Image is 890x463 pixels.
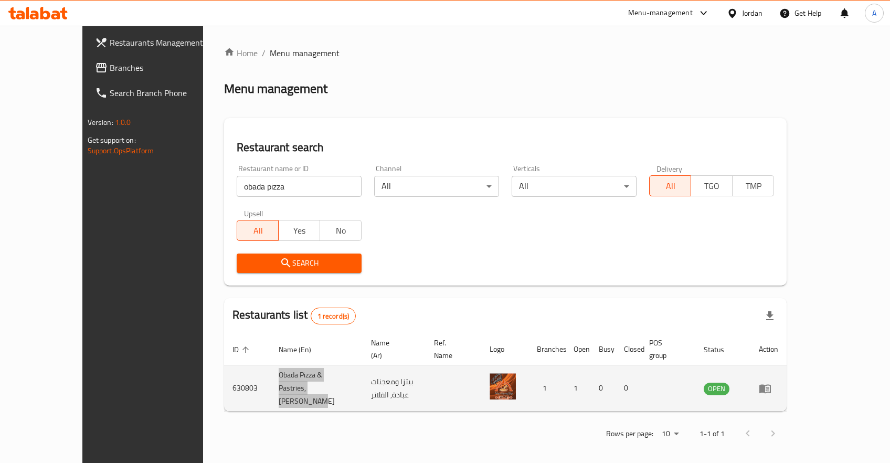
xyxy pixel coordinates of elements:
[704,343,738,356] span: Status
[658,426,683,442] div: Rows per page:
[87,80,231,106] a: Search Branch Phone
[88,144,154,157] a: Support.OpsPlatform
[616,365,641,412] td: 0
[110,61,222,74] span: Branches
[311,311,356,321] span: 1 record(s)
[224,47,258,59] a: Home
[616,333,641,365] th: Closed
[872,7,876,19] span: A
[232,307,356,324] h2: Restaurants list
[528,365,565,412] td: 1
[590,365,616,412] td: 0
[649,175,691,196] button: All
[270,47,340,59] span: Menu management
[481,333,528,365] th: Logo
[270,365,363,412] td: Obada Pizza & Pastries, [PERSON_NAME]
[691,175,733,196] button: TGO
[283,223,316,238] span: Yes
[565,365,590,412] td: 1
[512,176,637,197] div: All
[232,343,252,356] span: ID
[115,115,131,129] span: 1.0.0
[374,176,499,197] div: All
[88,133,136,147] span: Get support on:
[695,178,728,194] span: TGO
[224,80,327,97] h2: Menu management
[110,87,222,99] span: Search Branch Phone
[224,333,787,412] table: enhanced table
[757,303,782,329] div: Export file
[628,7,693,19] div: Menu-management
[363,365,426,412] td: بيتزا ومعجنات عبادة, الفلاتر
[371,336,413,362] span: Name (Ar)
[490,373,516,399] img: Obada Pizza & Pastries, Al Falater
[244,209,263,217] label: Upsell
[590,333,616,365] th: Busy
[88,115,113,129] span: Version:
[649,336,683,362] span: POS group
[528,333,565,365] th: Branches
[87,55,231,80] a: Branches
[656,165,683,172] label: Delivery
[732,175,774,196] button: TMP
[320,220,362,241] button: No
[237,140,774,155] h2: Restaurant search
[224,47,787,59] nav: breadcrumb
[434,336,469,362] span: Ref. Name
[750,333,787,365] th: Action
[565,333,590,365] th: Open
[737,178,770,194] span: TMP
[245,257,353,270] span: Search
[278,220,320,241] button: Yes
[700,427,725,440] p: 1-1 of 1
[606,427,653,440] p: Rows per page:
[110,36,222,49] span: Restaurants Management
[241,223,274,238] span: All
[237,254,362,273] button: Search
[324,223,357,238] span: No
[262,47,266,59] li: /
[759,382,778,395] div: Menu
[87,30,231,55] a: Restaurants Management
[237,176,362,197] input: Search for restaurant name or ID..
[704,383,729,395] span: OPEN
[224,365,270,412] td: 630803
[237,220,279,241] button: All
[654,178,687,194] span: All
[279,343,325,356] span: Name (En)
[742,7,762,19] div: Jordan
